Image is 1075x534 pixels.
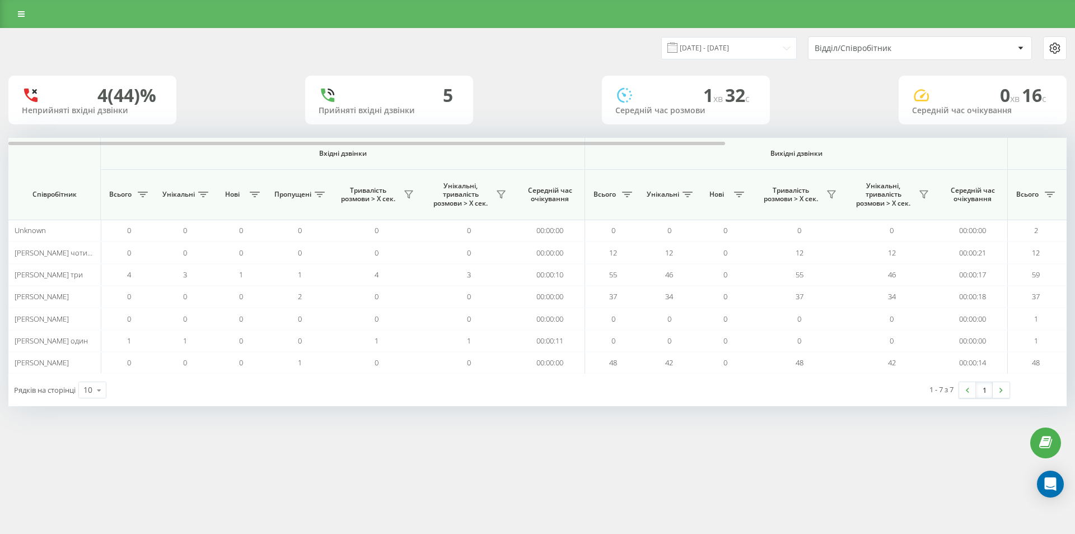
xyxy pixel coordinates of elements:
[239,248,243,258] span: 0
[15,357,69,368] span: [PERSON_NAME]
[515,352,585,374] td: 00:00:00
[375,314,378,324] span: 0
[239,336,243,346] span: 0
[1013,190,1041,199] span: Всього
[745,92,750,105] span: c
[467,225,471,235] span: 0
[443,85,453,106] div: 5
[15,291,69,301] span: [PERSON_NAME]
[796,357,803,368] span: 48
[1034,314,1038,324] span: 1
[667,314,671,324] span: 0
[796,270,803,280] span: 55
[723,291,727,301] span: 0
[298,291,302,301] span: 2
[467,314,471,324] span: 0
[15,225,46,235] span: Unknown
[938,352,1008,374] td: 00:00:14
[667,336,671,346] span: 0
[1032,291,1040,301] span: 37
[723,225,727,235] span: 0
[1034,225,1038,235] span: 2
[723,314,727,324] span: 0
[515,220,585,242] td: 00:00:00
[912,106,1053,115] div: Середній час очікування
[467,270,471,280] span: 3
[938,242,1008,263] td: 00:00:21
[1032,270,1040,280] span: 59
[239,270,243,280] span: 1
[15,336,88,346] span: [PERSON_NAME] один
[515,264,585,286] td: 00:00:10
[162,190,195,199] span: Унікальні
[218,190,246,199] span: Нові
[890,225,894,235] span: 0
[976,382,993,398] a: 1
[375,225,378,235] span: 0
[1042,92,1046,105] span: c
[515,242,585,263] td: 00:00:00
[1037,471,1064,498] div: Open Intercom Messenger
[336,186,400,203] span: Тривалість розмови > Х сек.
[515,330,585,352] td: 00:00:11
[1000,83,1022,107] span: 0
[127,291,131,301] span: 0
[665,291,673,301] span: 34
[611,149,981,158] span: Вихідні дзвінки
[946,186,999,203] span: Середній час очікування
[609,291,617,301] span: 37
[298,357,302,368] span: 1
[183,314,187,324] span: 0
[796,291,803,301] span: 37
[797,225,801,235] span: 0
[665,248,673,258] span: 12
[647,190,679,199] span: Унікальні
[888,357,896,368] span: 42
[15,314,69,324] span: [PERSON_NAME]
[239,225,243,235] span: 0
[797,336,801,346] span: 0
[609,357,617,368] span: 48
[127,248,131,258] span: 0
[759,186,823,203] span: Тривалість розмови > Х сек.
[938,264,1008,286] td: 00:00:17
[298,336,302,346] span: 0
[524,186,576,203] span: Середній час очікування
[183,225,187,235] span: 0
[611,225,615,235] span: 0
[890,314,894,324] span: 0
[938,286,1008,308] td: 00:00:18
[127,357,131,368] span: 0
[375,248,378,258] span: 0
[615,106,756,115] div: Середній час розмови
[1032,357,1040,368] span: 48
[319,106,460,115] div: Прийняті вхідні дзвінки
[515,308,585,329] td: 00:00:00
[183,248,187,258] span: 0
[591,190,619,199] span: Всього
[183,357,187,368] span: 0
[298,225,302,235] span: 0
[15,270,83,280] span: [PERSON_NAME] три
[723,336,727,346] span: 0
[703,83,725,107] span: 1
[609,248,617,258] span: 12
[929,384,954,395] div: 1 - 7 з 7
[183,336,187,346] span: 1
[239,357,243,368] span: 0
[298,314,302,324] span: 0
[375,291,378,301] span: 0
[723,357,727,368] span: 0
[97,85,156,106] div: 4 (44)%
[703,190,731,199] span: Нові
[1034,336,1038,346] span: 1
[183,291,187,301] span: 0
[797,314,801,324] span: 0
[723,270,727,280] span: 0
[467,336,471,346] span: 1
[274,190,311,199] span: Пропущені
[298,270,302,280] span: 1
[938,330,1008,352] td: 00:00:00
[815,44,948,53] div: Відділ/Співробітник
[665,357,673,368] span: 42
